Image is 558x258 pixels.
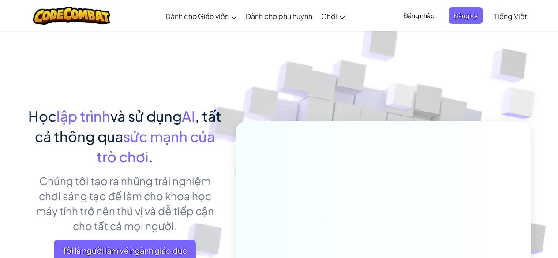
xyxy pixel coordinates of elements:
[182,107,195,125] span: AI
[241,4,317,28] a: Dành cho phụ huynh
[97,127,215,165] span: sức mạnh của trò chơi
[149,148,153,165] span: .
[28,173,222,233] p: Chúng tôi tạo ra những trải nghiệm chơi sáng tạo để làm cho khoa học máy tính trở nên thú vị và d...
[56,107,110,125] span: lập trình
[33,7,110,25] img: CodeCombat logo
[494,11,527,21] span: Tiếng Việt
[317,4,349,28] a: Chơi
[161,4,241,28] a: Dành cho Giáo viên
[398,7,440,24] button: Đăng nhập
[369,66,432,131] img: Overlap cubes
[321,11,337,21] span: Chơi
[449,7,483,24] button: Đăng Ký
[165,11,229,21] span: Dành cho Giáo viên
[28,107,56,125] span: Học
[490,4,532,28] a: Tiếng Việt
[110,107,182,125] span: và sử dụng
